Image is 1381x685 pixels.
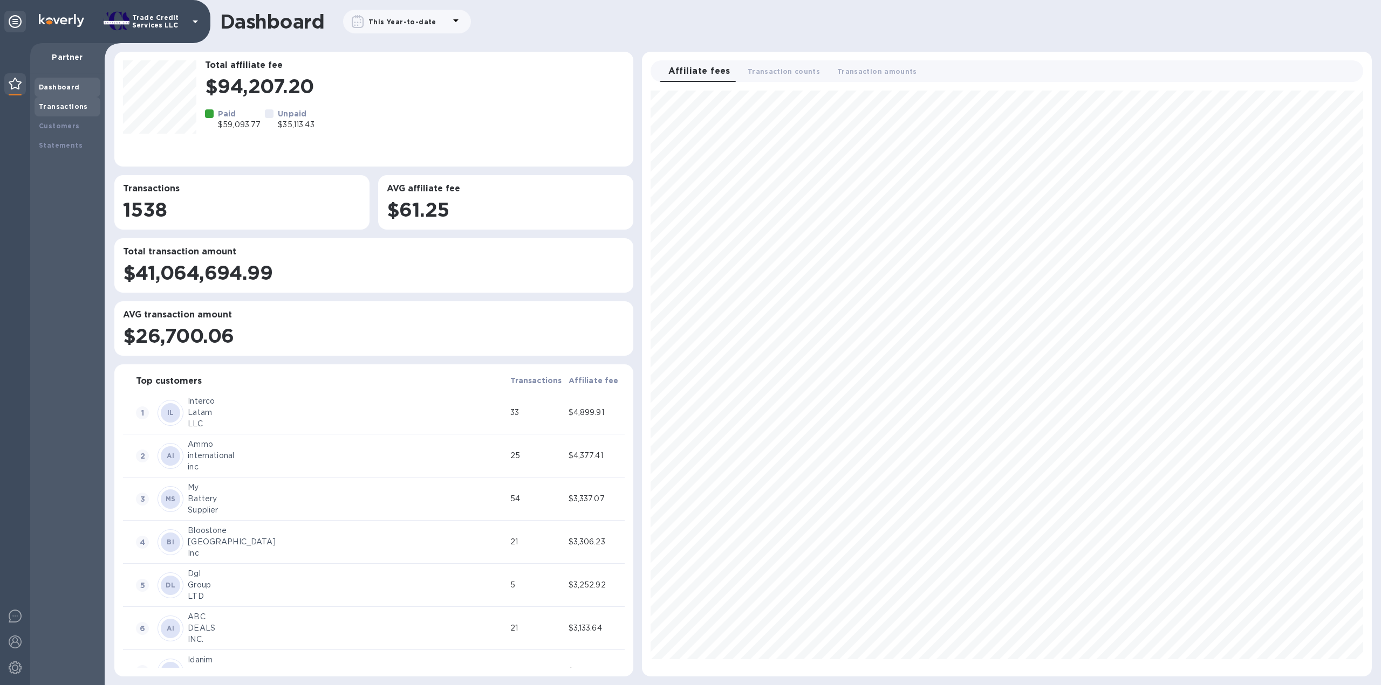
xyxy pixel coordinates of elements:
[368,18,436,26] b: This Year-to-date
[39,102,88,110] b: Transactions
[188,525,505,536] div: Bloostone
[123,247,625,257] h3: Total transaction amount
[569,536,623,548] div: $3,306.23
[188,591,505,602] div: LTD
[123,184,361,194] h3: Transactions
[569,622,623,634] div: $3,133.64
[205,75,625,98] h1: $94,207.20
[4,11,26,32] div: Unpin categories
[510,622,564,634] div: 21
[136,622,149,635] span: 6
[188,418,505,430] div: LLC
[188,548,505,559] div: Inc
[510,407,564,418] div: 33
[188,396,505,407] div: Interco
[167,624,174,632] b: AI
[39,122,80,130] b: Customers
[387,184,625,194] h3: AVG affiliate fee
[188,450,505,461] div: international
[668,64,730,79] span: Affiliate fees
[188,568,505,579] div: Dgl
[188,461,505,473] div: inc
[569,407,623,418] div: $4,899.91
[569,450,623,461] div: $4,377.41
[136,536,149,549] span: 4
[188,666,505,677] div: Food
[39,141,83,149] b: Statements
[569,579,623,591] div: $3,252.92
[136,665,149,678] span: 7
[9,78,22,89] img: Partner
[569,374,619,387] span: Affiliate fee
[166,495,176,503] b: MS
[510,450,564,461] div: 25
[167,409,174,417] b: IL
[188,611,505,622] div: ABC
[188,634,505,645] div: INC.
[510,666,564,677] div: 46
[188,504,505,516] div: Supplier
[748,66,820,77] span: Transaction counts
[220,10,324,33] h1: Dashboard
[136,579,149,592] span: 5
[218,119,261,130] p: $59,093.77
[39,83,80,91] b: Dashboard
[188,579,505,591] div: Group
[136,449,149,462] span: 2
[136,406,149,419] span: 1
[218,108,261,119] p: Paid
[188,493,505,504] div: Battery
[168,667,173,675] b: II
[167,452,174,460] b: AI
[188,482,505,493] div: My
[136,376,202,386] h3: Top customers
[188,622,505,634] div: DEALS
[132,14,186,29] p: Trade Credit Services LLC
[569,376,619,385] b: Affiliate fee
[278,108,314,119] p: Unpaid
[278,119,314,130] p: $35,113.43
[123,324,625,347] h1: $26,700.06
[166,581,175,589] b: DL
[123,198,361,221] h1: 1538
[569,493,623,504] div: $3,337.07
[136,493,149,506] span: 3
[188,536,505,548] div: [GEOGRAPHIC_DATA]
[510,579,564,591] div: 5
[569,666,623,677] div: $3,096.78
[39,14,84,27] img: Logo
[510,376,562,385] b: Transactions
[167,538,174,546] b: BI
[188,654,505,666] div: Idanim
[39,52,96,63] p: Partner
[188,439,505,450] div: Ammo
[123,261,625,284] h1: $41,064,694.99
[123,310,625,320] h3: AVG transaction amount
[510,493,564,504] div: 54
[837,66,917,77] span: Transaction amounts
[510,536,564,548] div: 21
[510,374,562,387] span: Transactions
[387,198,625,221] h1: $61.25
[205,60,625,71] h3: Total affiliate fee
[188,407,505,418] div: Latam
